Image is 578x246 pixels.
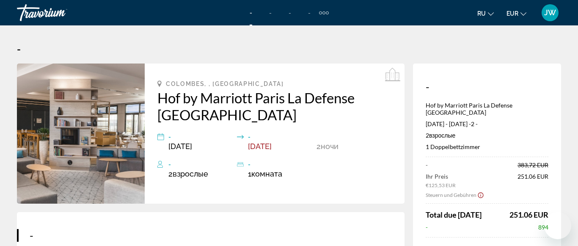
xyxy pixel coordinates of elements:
[30,229,392,242] h3: -
[477,7,494,19] button: Sprache ändern
[157,89,392,123] a: Hof by Marriott Paris La Defense [GEOGRAPHIC_DATA]
[269,9,272,16] a: -
[506,7,526,19] button: Währung ändern
[539,4,561,22] button: Benutzermenü
[426,102,548,116] p: Hof by Marriott Paris La Defense [GEOGRAPHIC_DATA]
[17,42,561,55] h1: -
[509,210,548,219] span: 251.06 EUR
[173,169,208,178] span: Взрослые
[426,224,428,231] span: -
[538,224,548,231] span: 894
[544,8,556,17] span: JW
[319,6,329,19] button: Zusätzliche Navigationsartikel
[17,2,102,24] a: Travorium
[426,182,456,188] span: €125,53 EUR
[544,212,571,239] iframe: Schaltfläche zum Öffnen des Messaging-Fensters
[308,9,311,16] a: -
[476,120,478,127] span: -
[517,161,548,169] span: 383,72 EUR
[429,132,455,139] span: Взрослые
[289,9,291,16] a: -
[426,161,428,169] span: -
[251,169,282,178] span: Комната
[426,120,548,127] p: [DATE] - [DATE] -
[426,80,548,93] h3: -
[426,192,476,198] span: Steuern und Gebühren
[168,132,233,142] div: -
[321,142,339,151] span: ночи
[248,142,272,151] span: [DATE]
[426,143,548,150] p: 1 Doppelbettzimmer
[506,10,518,17] span: EUR
[248,132,312,142] div: -
[426,173,456,180] span: Ihr Preis
[317,142,321,151] span: 2
[426,191,484,199] button: Über die Aufteilung der Steuern und Gebühren
[477,191,484,199] button: Zeig Steuern und Gebühren Haftung
[517,173,548,188] span: 251.06 EUR
[166,80,284,87] span: Colombes, , [GEOGRAPHIC_DATA]
[426,210,482,219] span: Total due [DATE]
[250,9,252,16] a: -
[248,169,282,178] span: 1
[168,169,208,178] span: 2
[168,142,192,151] span: [DATE]
[248,159,312,169] div: -
[168,159,233,169] div: -
[426,132,455,139] span: 2
[477,10,486,17] span: ru
[471,120,474,127] span: 2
